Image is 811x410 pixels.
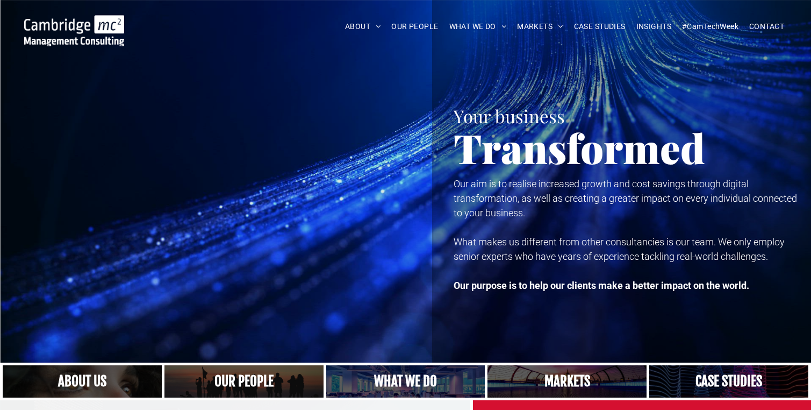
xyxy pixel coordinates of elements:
[3,365,162,398] a: Close up of woman's face, centered on her eyes
[744,18,790,35] a: CONTACT
[444,18,512,35] a: WHAT WE DO
[454,280,749,291] strong: Our purpose is to help our clients make a better impact on the world.
[487,365,647,398] a: Telecoms | Decades of Experience Across Multiple Industries & Regions
[24,15,124,46] img: Cambridge MC Logo, digital transformation
[326,365,485,398] a: A yoga teacher lifting his whole body off the ground in the peacock pose
[454,121,705,174] span: Transformed
[512,18,568,35] a: MARKETS
[164,365,324,398] a: A crowd in silhouette at sunset, on a rise or lookout point
[454,236,785,262] span: What makes us different from other consultancies is our team. We only employ senior experts who h...
[340,18,386,35] a: ABOUT
[677,18,744,35] a: #CamTechWeek
[386,18,443,35] a: OUR PEOPLE
[649,365,808,398] a: Case Studies | Cambridge Management Consulting > Case Studies
[569,18,631,35] a: CASE STUDIES
[24,17,124,28] a: Your Business Transformed | Cambridge Management Consulting
[454,178,797,218] span: Our aim is to realise increased growth and cost savings through digital transformation, as well a...
[631,18,677,35] a: INSIGHTS
[454,104,565,128] span: Your business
